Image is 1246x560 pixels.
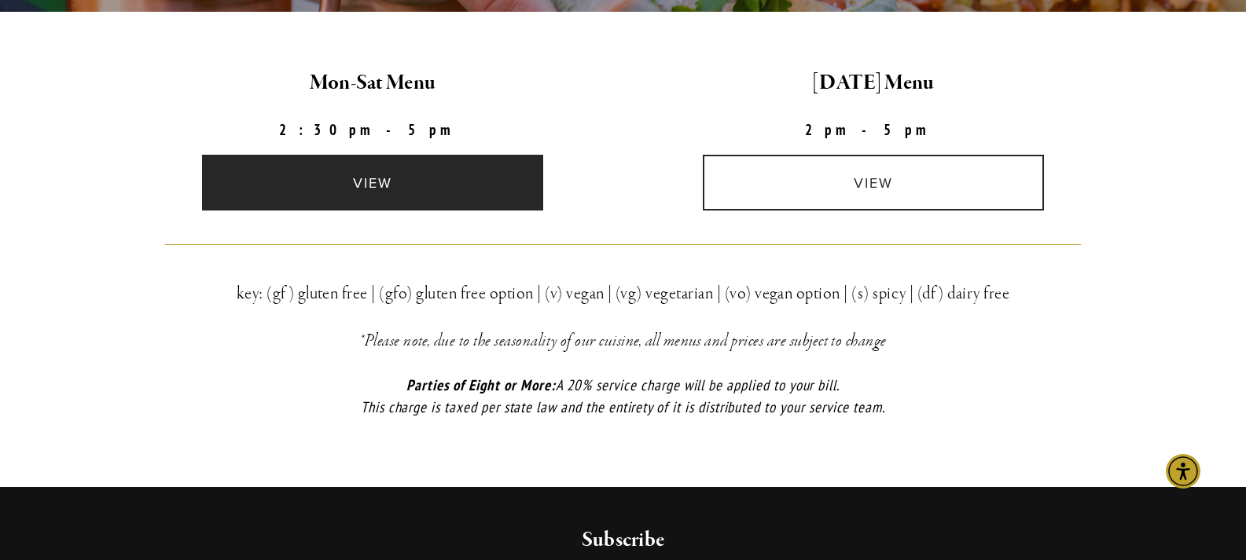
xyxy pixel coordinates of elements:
strong: 2pm-5pm [805,120,942,139]
h2: [DATE] Menu [637,67,1111,100]
strong: 2:30pm-5pm [279,120,466,139]
h2: Subscribe [233,526,1013,555]
h3: key: (gf) gluten free | (gfo) gluten free option | (v) vegan | (vg) vegetarian | (vo) vegan optio... [165,280,1082,308]
a: view [202,155,543,210]
a: view [703,155,1044,210]
div: Accessibility Menu [1166,454,1200,489]
em: *Please note, due to the seasonality of our cuisine, all menus and prices are subject to change [359,330,887,352]
em: A 20% service charge will be applied to your bill. This charge is taxed per state law and the ent... [361,375,885,417]
em: Parties of Eight or More: [406,375,556,394]
h2: Mon-Sat Menu [136,67,610,100]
